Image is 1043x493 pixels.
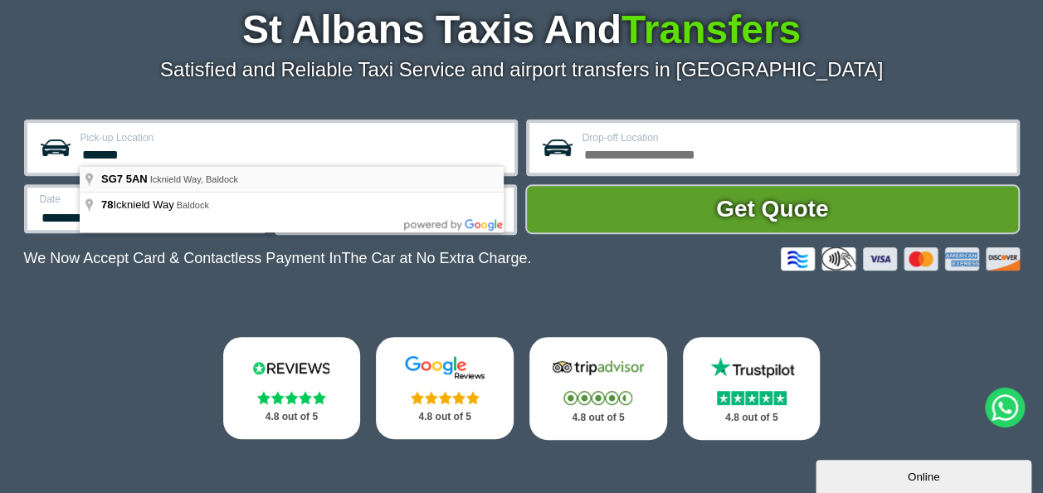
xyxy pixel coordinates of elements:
button: Get Quote [525,184,1020,234]
img: Trustpilot [702,355,802,380]
a: Tripadvisor Stars 4.8 out of 5 [529,337,667,440]
label: Drop-off Location [582,133,1006,143]
label: Date [40,194,253,204]
span: The Car at No Extra Charge. [341,250,531,266]
a: Google Stars 4.8 out of 5 [376,337,514,439]
img: Google [395,355,495,380]
p: 4.8 out of 5 [701,408,802,428]
img: Stars [411,391,480,404]
img: Stars [563,391,632,405]
span: SG7 5AN [101,173,148,185]
img: Stars [717,391,787,405]
label: Pick-up Location [80,133,504,143]
img: Reviews.io [241,355,341,380]
img: Stars [257,391,326,404]
img: Tripadvisor [548,355,648,380]
span: 78 [101,198,113,211]
span: Transfers [621,7,801,51]
span: Icknield Way [101,198,177,211]
p: Satisfied and Reliable Taxi Service and airport transfers in [GEOGRAPHIC_DATA] [24,58,1020,81]
p: 4.8 out of 5 [548,408,649,428]
iframe: chat widget [816,456,1035,493]
p: We Now Accept Card & Contactless Payment In [24,250,532,267]
p: 4.8 out of 5 [394,407,495,427]
p: 4.8 out of 5 [241,407,343,427]
span: Baldock [177,200,209,210]
a: Reviews.io Stars 4.8 out of 5 [223,337,361,439]
img: Credit And Debit Cards [781,247,1020,271]
span: Icknield Way, Baldock [150,174,238,184]
a: Trustpilot Stars 4.8 out of 5 [683,337,821,440]
h1: St Albans Taxis And [24,10,1020,50]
